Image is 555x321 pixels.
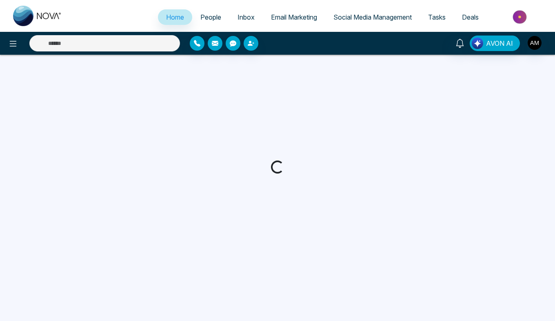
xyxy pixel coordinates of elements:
button: AVON AI [470,36,520,51]
span: Tasks [428,13,446,21]
span: Inbox [238,13,255,21]
span: Social Media Management [333,13,412,21]
a: Social Media Management [325,9,420,25]
a: Tasks [420,9,454,25]
span: Deals [462,13,479,21]
span: Home [166,13,184,21]
a: Inbox [229,9,263,25]
span: People [200,13,221,21]
a: Deals [454,9,487,25]
span: Email Marketing [271,13,317,21]
a: People [192,9,229,25]
a: Home [158,9,192,25]
img: Lead Flow [472,38,483,49]
img: User Avatar [528,36,542,50]
img: Market-place.gif [491,8,550,26]
a: Email Marketing [263,9,325,25]
span: AVON AI [486,38,513,48]
img: Nova CRM Logo [13,6,62,26]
